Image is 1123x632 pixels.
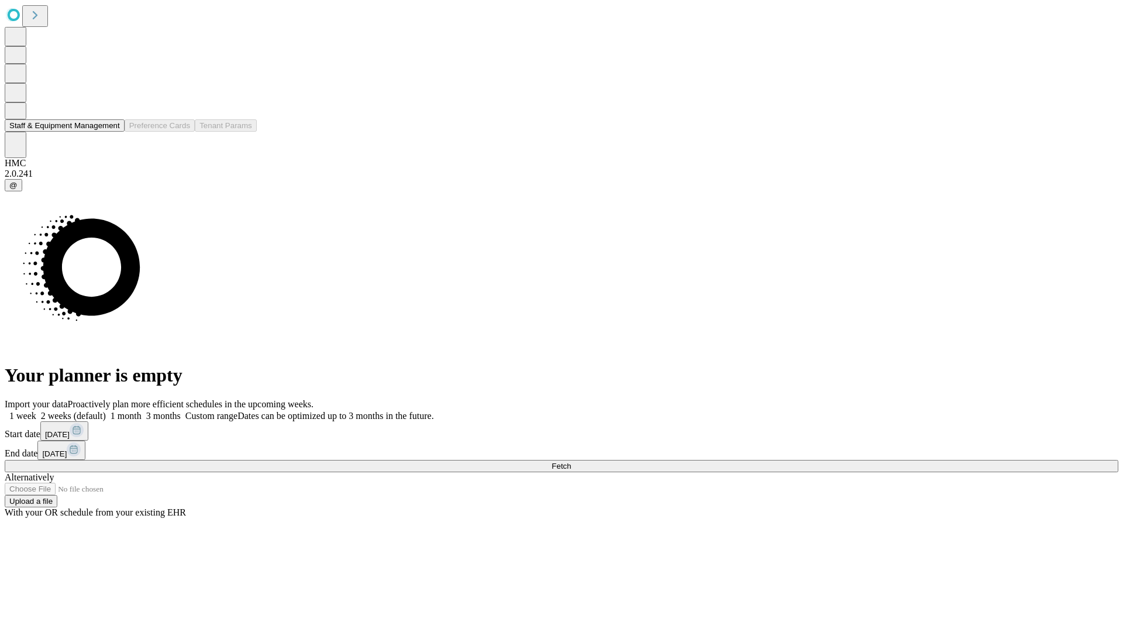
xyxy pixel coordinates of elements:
span: @ [9,181,18,190]
span: 3 months [146,411,181,421]
span: Dates can be optimized up to 3 months in the future. [237,411,433,421]
span: [DATE] [42,449,67,458]
span: [DATE] [45,430,70,439]
span: Fetch [552,462,571,470]
button: Preference Cards [125,119,195,132]
button: Fetch [5,460,1118,472]
span: Proactively plan more efficient schedules in the upcoming weeks. [68,399,314,409]
div: 2.0.241 [5,169,1118,179]
span: Import your data [5,399,68,409]
button: Staff & Equipment Management [5,119,125,132]
button: Upload a file [5,495,57,507]
button: [DATE] [37,441,85,460]
h1: Your planner is empty [5,365,1118,386]
span: 2 weeks (default) [41,411,106,421]
span: Custom range [185,411,237,421]
span: 1 month [111,411,142,421]
span: 1 week [9,411,36,421]
button: [DATE] [40,421,88,441]
div: Start date [5,421,1118,441]
div: HMC [5,158,1118,169]
div: End date [5,441,1118,460]
button: Tenant Params [195,119,257,132]
span: With your OR schedule from your existing EHR [5,507,186,517]
button: @ [5,179,22,191]
span: Alternatively [5,472,54,482]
